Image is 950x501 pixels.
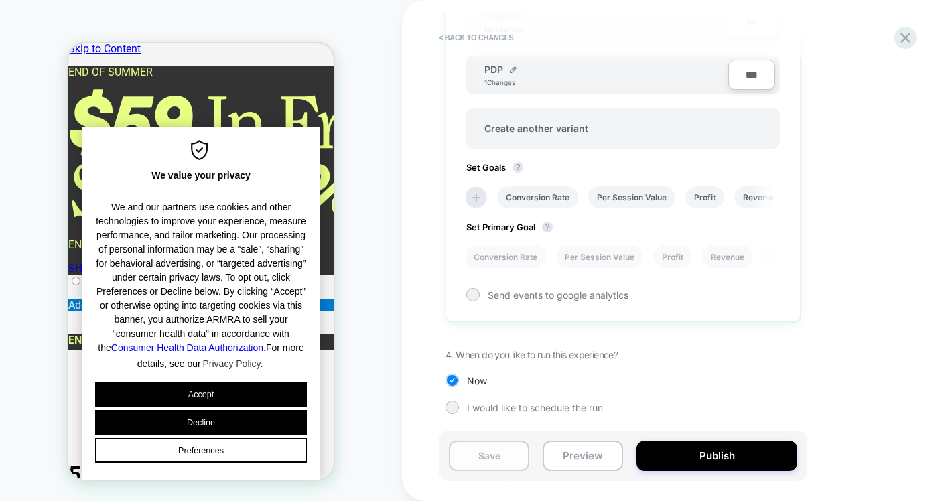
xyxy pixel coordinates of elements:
[763,246,831,268] li: Transactions
[636,441,797,471] button: Publish
[467,375,487,386] span: Now
[588,186,675,208] li: Per Session Value
[123,97,143,117] img: Cookie banner
[510,66,517,73] img: edit
[27,395,239,420] button: Preferences
[471,25,537,33] div: No changes
[449,441,529,471] button: Save
[471,113,602,144] span: Create another variant
[556,246,643,268] li: Per Session Value
[27,367,239,392] button: Decline
[497,186,578,208] li: Conversion Rate
[27,127,239,139] div: We value your privacy
[702,246,753,268] li: Revenue
[432,27,521,48] button: < Back to changes
[471,11,535,22] span: Original
[27,157,239,330] span: We and our partners use cookies and other technologies to improve your experience, measure perfor...
[513,162,523,173] button: ?
[446,349,618,360] span: 4. When do you like to run this experience?
[27,339,239,364] button: Accept
[466,222,559,232] span: Set Primary Goal
[466,162,530,173] span: Set Goals
[685,186,724,208] li: Profit
[734,186,785,208] li: Revenue
[7,5,40,38] button: Gorgias live chat
[542,222,553,232] button: ?
[133,312,197,330] a: Privacy Policy.
[484,78,525,86] div: 1 Changes
[488,289,628,301] span: Send events to google analytics
[484,64,503,75] span: PDP
[465,246,546,268] li: Conversion Rate
[653,246,692,268] li: Profit
[543,441,623,471] button: Preview
[467,402,603,413] span: I would like to schedule the run
[43,299,198,310] a: Consumer Health Data Authorization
